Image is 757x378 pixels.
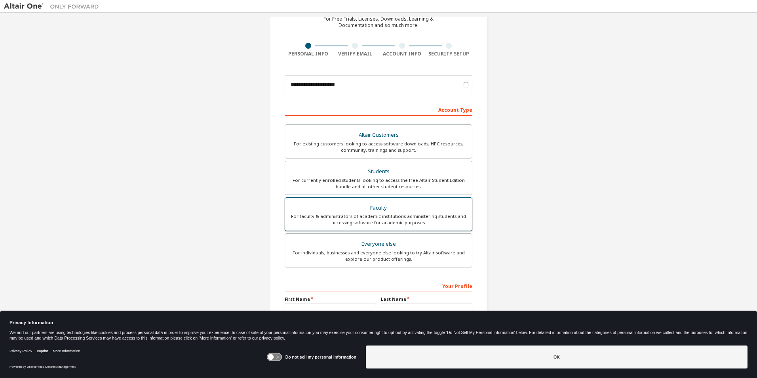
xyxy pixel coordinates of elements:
[290,177,467,190] div: For currently enrolled students looking to access the free Altair Student Edition bundle and all ...
[290,202,467,214] div: Faculty
[381,296,472,302] label: Last Name
[323,16,434,29] div: For Free Trials, Licenses, Downloads, Learning & Documentation and so much more.
[290,239,467,250] div: Everyone else
[285,103,472,116] div: Account Type
[290,130,467,141] div: Altair Customers
[285,296,376,302] label: First Name
[290,166,467,177] div: Students
[285,279,472,292] div: Your Profile
[290,213,467,226] div: For faculty & administrators of academic institutions administering students and accessing softwa...
[332,51,379,57] div: Verify Email
[285,51,332,57] div: Personal Info
[290,250,467,262] div: For individuals, businesses and everyone else looking to try Altair software and explore our prod...
[426,51,473,57] div: Security Setup
[4,2,103,10] img: Altair One
[290,141,467,153] div: For existing customers looking to access software downloads, HPC resources, community, trainings ...
[378,51,426,57] div: Account Info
